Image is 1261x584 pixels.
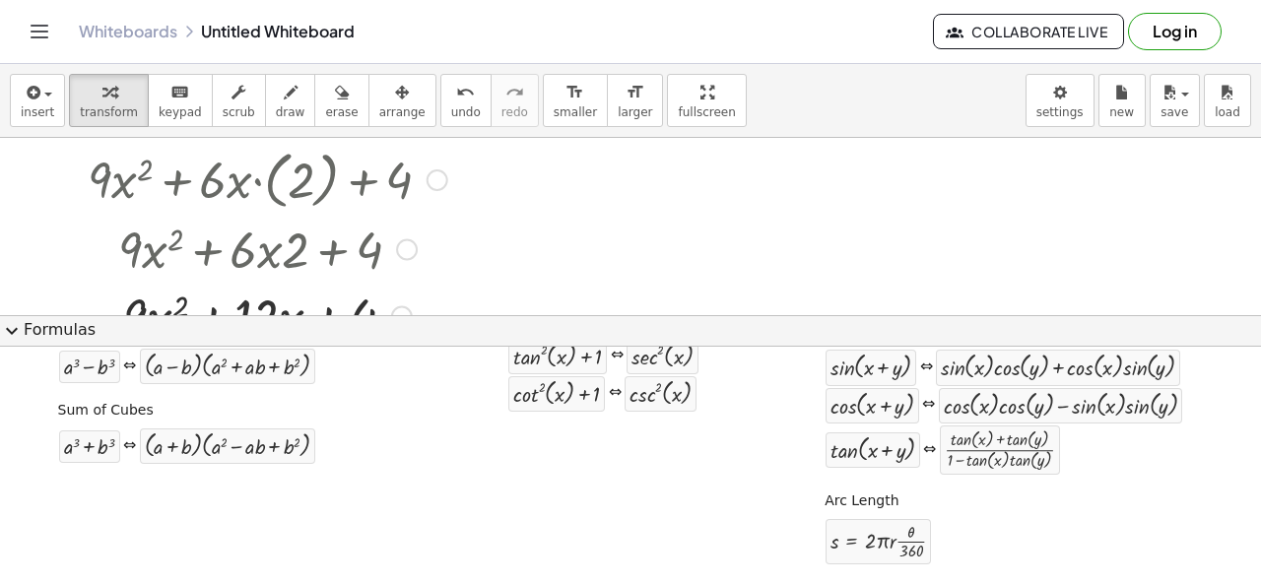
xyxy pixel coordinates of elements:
[159,105,202,119] span: keypad
[1150,74,1200,127] button: save
[923,439,936,462] div: ⇔
[79,22,177,41] a: Whiteboards
[501,105,528,119] span: redo
[1036,105,1084,119] span: settings
[148,74,213,127] button: keyboardkeypad
[69,74,149,127] button: transform
[123,356,136,378] div: ⇔
[314,74,368,127] button: erase
[170,81,189,104] i: keyboard
[265,74,316,127] button: draw
[543,74,608,127] button: format_sizesmaller
[1204,74,1251,127] button: load
[491,74,539,127] button: redoredo
[626,81,644,104] i: format_size
[368,74,436,127] button: arrange
[21,105,54,119] span: insert
[24,16,55,47] button: Toggle navigation
[607,74,663,127] button: format_sizelarger
[276,105,305,119] span: draw
[554,105,597,119] span: smaller
[1026,74,1095,127] button: settings
[1109,105,1134,119] span: new
[825,491,898,511] label: Arc Length
[1098,74,1146,127] button: new
[10,74,65,127] button: insert
[212,74,266,127] button: scrub
[667,74,746,127] button: fullscreen
[1128,13,1222,50] button: Log in
[440,74,492,127] button: undoundo
[611,345,624,367] div: ⇔
[456,81,475,104] i: undo
[223,105,255,119] span: scrub
[123,435,136,458] div: ⇔
[80,105,138,119] span: transform
[451,105,481,119] span: undo
[950,23,1107,40] span: Collaborate Live
[609,382,622,405] div: ⇔
[1215,105,1240,119] span: load
[565,81,584,104] i: format_size
[505,81,524,104] i: redo
[920,357,933,379] div: ⇔
[325,105,358,119] span: erase
[678,105,735,119] span: fullscreen
[1161,105,1188,119] span: save
[379,105,426,119] span: arrange
[922,394,935,417] div: ⇔
[618,105,652,119] span: larger
[58,401,154,421] label: Sum of Cubes
[933,14,1124,49] button: Collaborate Live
